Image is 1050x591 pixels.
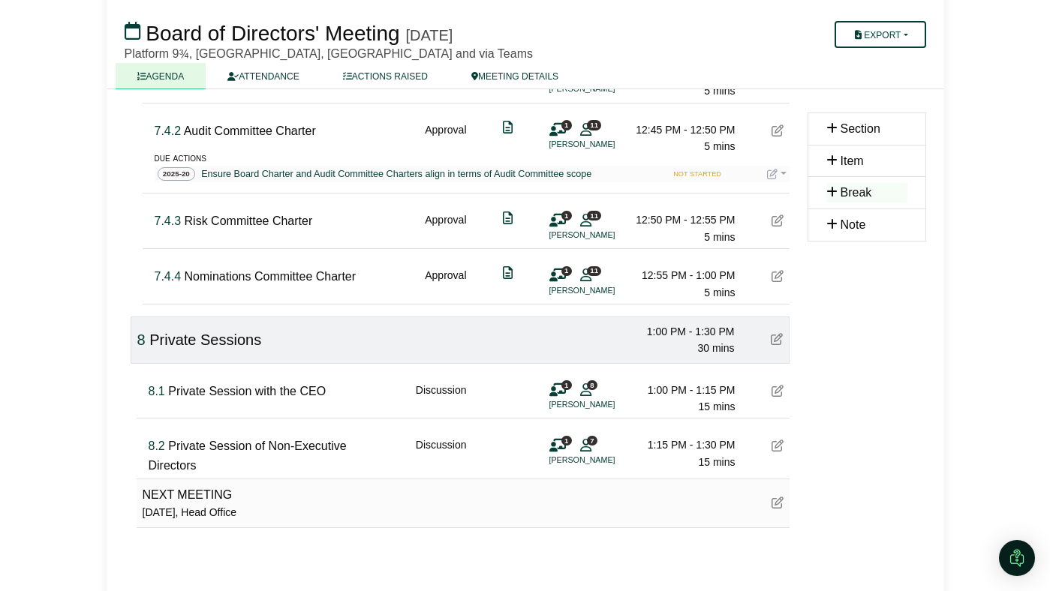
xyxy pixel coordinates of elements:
div: [DATE] [405,26,453,44]
span: 1 [561,380,572,390]
span: Click to fine tune number [155,214,182,227]
div: due actions [155,149,790,166]
span: 8 [587,380,597,390]
span: Nominations Committee Charter [185,270,357,283]
div: [DATE], Head Office [143,504,237,520]
div: 1:00 PM - 1:15 PM [630,382,736,398]
span: Platform 9¾, [GEOGRAPHIC_DATA], [GEOGRAPHIC_DATA] and via Teams [125,47,533,60]
div: Discussion [416,436,467,475]
span: 5 mins [704,85,735,97]
span: 1 [561,120,572,130]
span: Private Session of Non-Executive Directors [149,439,347,472]
div: Approval [425,211,466,245]
span: Audit Committee Charter [184,124,316,137]
span: Note [841,218,866,231]
li: [PERSON_NAME] [549,284,662,297]
span: 11 [587,211,601,220]
span: 1 [561,266,572,276]
div: 1:00 PM - 1:30 PM [630,323,735,340]
span: Private Sessions [149,331,261,348]
span: Section [841,122,880,135]
span: Board of Directors' Meeting [146,22,399,45]
span: 15 mins [698,400,735,412]
span: 11 [587,120,601,130]
a: Ensure Board Charter and Audit Committee Charters align in terms of Audit Committee scope [198,166,594,181]
span: 2025-20 [158,167,196,181]
div: 1:15 PM - 1:30 PM [630,436,736,453]
span: Private Session with the CEO [168,385,326,397]
span: 1 [561,211,572,220]
span: NEXT MEETING [143,488,233,501]
span: 30 mins [697,342,734,354]
a: ACTIONS RAISED [321,63,450,89]
span: 5 mins [704,286,735,298]
span: Item [841,154,864,167]
div: Approval [425,121,466,155]
span: Risk Committee Charter [185,214,313,227]
div: Open Intercom Messenger [999,540,1035,576]
span: 5 mins [704,140,735,152]
li: [PERSON_NAME] [549,398,662,411]
span: Click to fine tune number [155,270,182,283]
a: ATTENDANCE [206,63,320,89]
span: 11 [587,266,601,276]
li: [PERSON_NAME] [549,229,662,241]
div: Discussion [416,382,467,415]
div: 12:55 PM - 1:00 PM [630,267,736,283]
div: Approval [425,267,466,301]
span: Click to fine tune number [149,439,165,452]
span: 7 [587,436,597,445]
div: 12:45 PM - 12:50 PM [630,121,736,138]
span: Break [841,186,872,199]
div: 12:50 PM - 12:55 PM [630,211,736,228]
button: Export [835,21,925,48]
li: [PERSON_NAME] [549,454,662,466]
span: Click to fine tune number [155,124,182,137]
span: 15 mins [698,456,735,468]
span: 1 [561,436,572,445]
span: 5 mins [704,231,735,243]
span: Click to fine tune number [149,385,165,397]
li: [PERSON_NAME] [549,138,662,151]
span: NOT STARTED [669,169,726,181]
span: Click to fine tune number [137,331,146,348]
a: MEETING DETAILS [450,63,580,89]
a: AGENDA [116,63,206,89]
